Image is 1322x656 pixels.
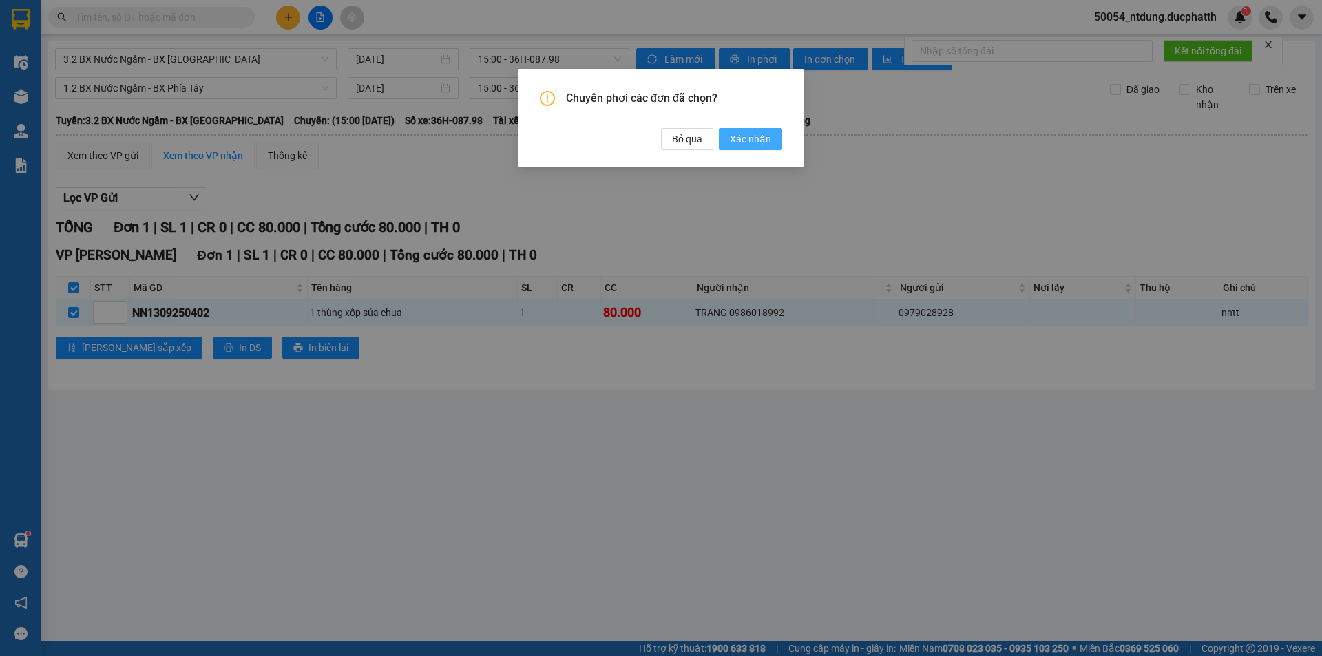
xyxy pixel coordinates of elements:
span: Xác nhận [730,131,771,147]
button: Bỏ qua [661,128,713,150]
button: Xác nhận [719,128,782,150]
span: exclamation-circle [540,91,555,106]
span: Chuyển phơi các đơn đã chọn? [566,91,782,106]
span: Bỏ qua [672,131,702,147]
